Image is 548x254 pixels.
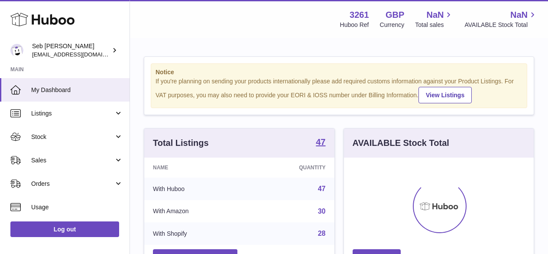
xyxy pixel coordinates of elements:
[353,137,449,149] h3: AVAILABLE Stock Total
[318,185,326,192] a: 47
[144,200,248,223] td: With Amazon
[31,156,114,165] span: Sales
[464,21,538,29] span: AVAILABLE Stock Total
[318,208,326,215] a: 30
[380,21,405,29] div: Currency
[31,109,114,118] span: Listings
[153,137,209,149] h3: Total Listings
[248,158,334,178] th: Quantity
[31,203,123,211] span: Usage
[316,138,325,146] strong: 47
[426,9,444,21] span: NaN
[144,178,248,200] td: With Huboo
[31,86,123,94] span: My Dashboard
[32,42,110,59] div: Seb [PERSON_NAME]
[156,68,522,76] strong: Notice
[340,21,369,29] div: Huboo Ref
[144,222,248,245] td: With Shopify
[31,180,114,188] span: Orders
[350,9,369,21] strong: 3261
[31,133,114,141] span: Stock
[32,51,127,58] span: [EMAIL_ADDRESS][DOMAIN_NAME]
[316,138,325,148] a: 47
[10,221,119,237] a: Log out
[418,87,472,103] a: View Listings
[415,9,454,29] a: NaN Total sales
[318,230,326,237] a: 28
[386,9,404,21] strong: GBP
[510,9,528,21] span: NaN
[415,21,454,29] span: Total sales
[10,44,23,57] img: internalAdmin-3261@internal.huboo.com
[156,77,522,103] div: If you're planning on sending your products internationally please add required customs informati...
[144,158,248,178] th: Name
[464,9,538,29] a: NaN AVAILABLE Stock Total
